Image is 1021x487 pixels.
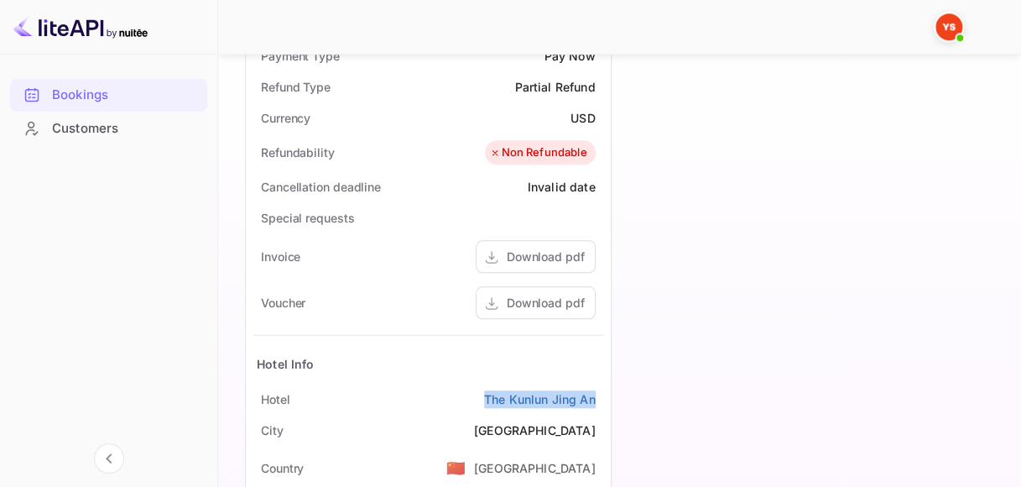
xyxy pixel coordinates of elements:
div: Hotel [261,390,290,408]
div: Invalid date [528,178,596,196]
div: USD [570,109,595,127]
div: Bookings [10,79,207,112]
div: Bookings [52,86,199,105]
div: Country [261,459,304,477]
div: Invoice [261,248,300,265]
img: Yandex Support [935,13,962,40]
div: Pay Now [544,47,595,65]
div: Customers [52,119,199,139]
div: [GEOGRAPHIC_DATA] [474,459,596,477]
div: Partial Refund [514,78,595,96]
div: Customers [10,113,207,145]
a: Bookings [10,79,207,110]
div: [GEOGRAPHIC_DATA] [474,422,596,439]
img: LiteAPI logo [13,13,148,40]
span: United States [446,453,466,483]
a: Customers [10,113,207,144]
div: Special requests [261,209,354,227]
a: The Kunlun Jing An [484,390,596,408]
div: Payment Type [261,47,340,65]
div: Refundability [261,144,335,161]
div: Non Refundable [489,144,586,161]
div: Currency [261,109,310,127]
div: Voucher [261,294,305,312]
div: Download pdf [507,248,585,265]
div: Cancellation deadline [261,178,381,196]
div: City [261,422,284,439]
div: Refund Type [261,78,331,96]
div: Download pdf [507,294,585,312]
div: Hotel Info [257,355,315,373]
button: Collapse navigation [94,443,124,474]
